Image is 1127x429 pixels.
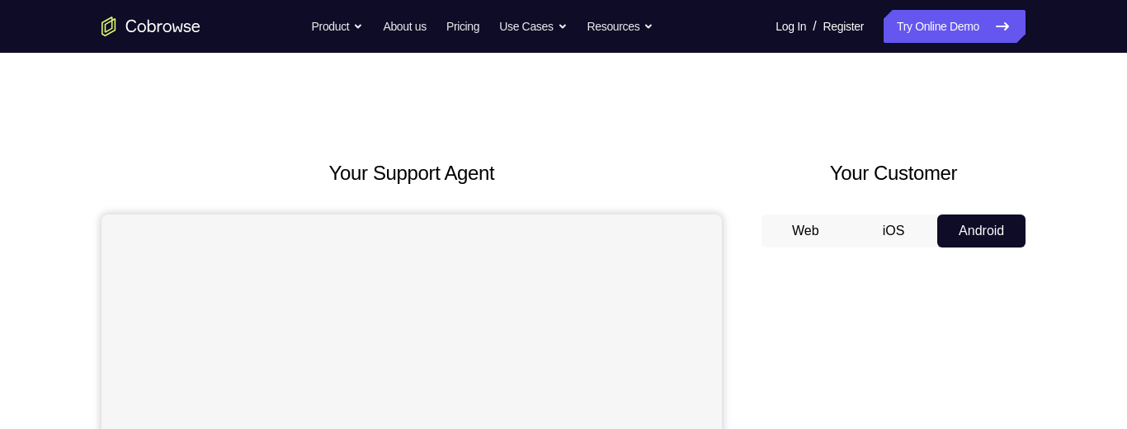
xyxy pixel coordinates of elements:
[762,158,1026,188] h2: Your Customer
[813,16,816,36] span: /
[823,10,864,43] a: Register
[101,16,200,36] a: Go to the home page
[383,10,426,43] a: About us
[850,214,938,247] button: iOS
[762,214,850,247] button: Web
[312,10,364,43] button: Product
[884,10,1026,43] a: Try Online Demo
[587,10,654,43] button: Resources
[446,10,479,43] a: Pricing
[776,10,806,43] a: Log In
[937,214,1026,247] button: Android
[499,10,567,43] button: Use Cases
[101,158,722,188] h2: Your Support Agent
